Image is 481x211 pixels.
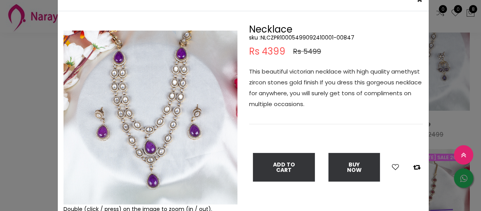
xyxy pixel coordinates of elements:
h5: sku : NLCZPR10005499092410001-00847 [249,34,423,41]
h2: Necklace [249,25,423,34]
img: Example [64,31,237,204]
button: Add to wishlist [390,162,401,172]
button: Add to compare [411,162,423,172]
button: Buy Now [328,153,380,182]
p: This beautiful victorian necklace with high quality amethyst zircon stones gold finish If you dre... [249,66,423,110]
button: Add To Cart [253,153,315,182]
span: Rs 4399 [249,47,285,56]
span: Rs 5499 [293,47,321,56]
